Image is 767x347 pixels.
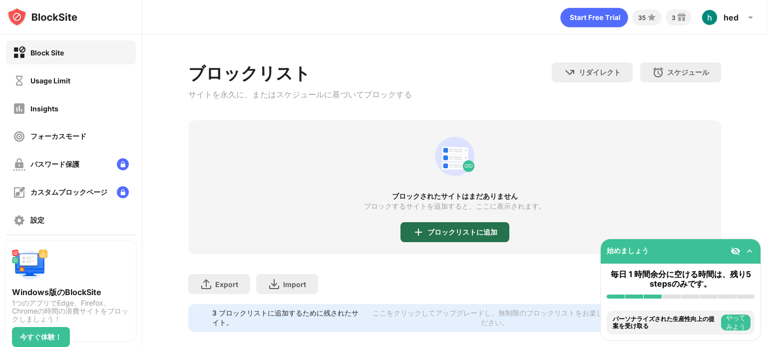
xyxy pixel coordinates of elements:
[579,68,621,77] div: リダイレクト
[30,160,79,169] div: パスワード保護
[13,214,25,227] img: settings-off.svg
[13,158,25,171] img: password-protection-off.svg
[731,246,741,256] img: eye-not-visible.svg
[371,309,619,328] div: ここをクリックしてアップグレードし、無制限のブロックリストをお楽しみください。
[212,309,365,328] div: 3 ブロックリストに追加するために残されたサイト。
[427,228,497,236] div: ブロックリストに追加
[672,14,676,21] div: 3
[215,280,238,289] div: Export
[30,76,70,85] div: Usage Limit
[30,48,64,57] div: Block Site
[117,186,129,198] img: lock-menu.svg
[702,9,718,25] img: ACg8ocLUzERbhjHVUEcsHO9yGi5vO77ZfDT8wPG0LzL96DDhJAJJYA=s96-c
[667,68,709,77] div: スケジュール
[607,246,649,256] div: 始めましょう
[117,158,129,170] img: lock-menu.svg
[30,216,44,225] div: 設定
[560,7,628,27] div: animation
[676,11,688,23] img: reward-small.svg
[12,299,130,323] div: 1つのアプリでEdge、Firefox、Chromeの時間の浪費サイトをブロックしましょう！
[7,7,77,27] img: logo-blocksite.svg
[188,89,412,100] div: サイトを永久に、またはスケジュールに基づいてブロックする
[13,186,25,199] img: customize-block-page-off.svg
[745,246,755,256] img: omni-setup-toggle.svg
[721,315,751,331] button: やってみよう
[638,14,646,21] div: 35
[13,74,25,87] img: time-usage-off.svg
[283,280,306,289] div: Import
[12,247,48,283] img: push-desktop.svg
[13,102,25,115] img: insights-off.svg
[20,333,62,341] div: 今すぐ体験！
[364,202,546,210] div: ブロックするサイトを追加すると、ここに表示されます。
[30,188,107,197] div: カスタムブロックページ
[13,130,25,143] img: focus-off.svg
[12,287,130,297] div: Windows版のBlockSite
[613,316,719,330] div: パーソナライズされた生産性向上の提案を受け取る
[13,46,25,59] img: block-on.svg
[188,62,412,85] div: ブロックリスト
[30,104,58,113] div: Insights
[188,192,721,200] div: ブロックされたサイトはまだありません
[431,132,479,180] div: animation
[607,270,755,289] div: 毎日 1 時間余分に空ける時間は、残り5 stepsのみです。
[646,11,658,23] img: points-small.svg
[30,132,86,141] div: フォーカスモード
[724,12,739,22] div: hed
